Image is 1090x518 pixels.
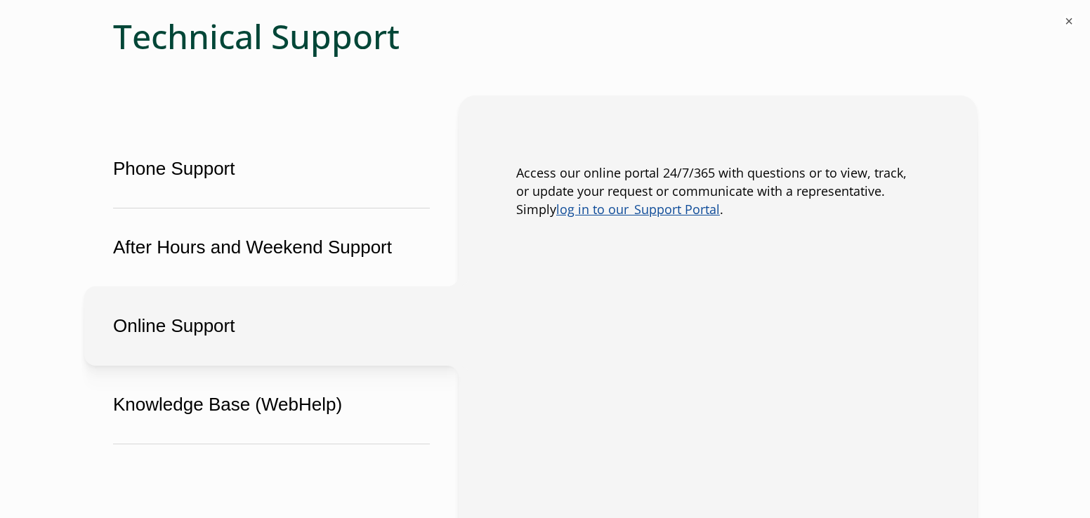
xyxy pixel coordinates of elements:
[1062,14,1076,28] button: ×
[84,365,459,444] button: Knowledge Base (WebHelp)
[84,129,459,208] button: Phone Support
[84,208,459,287] button: After Hours and Weekend Support
[113,16,977,57] h2: Technical Support
[556,201,720,218] a: Link opens in a new window
[84,286,459,366] button: Online Support
[516,164,919,219] p: Access our online portal 24/7/365 with questions or to view, track, or update your request or com...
